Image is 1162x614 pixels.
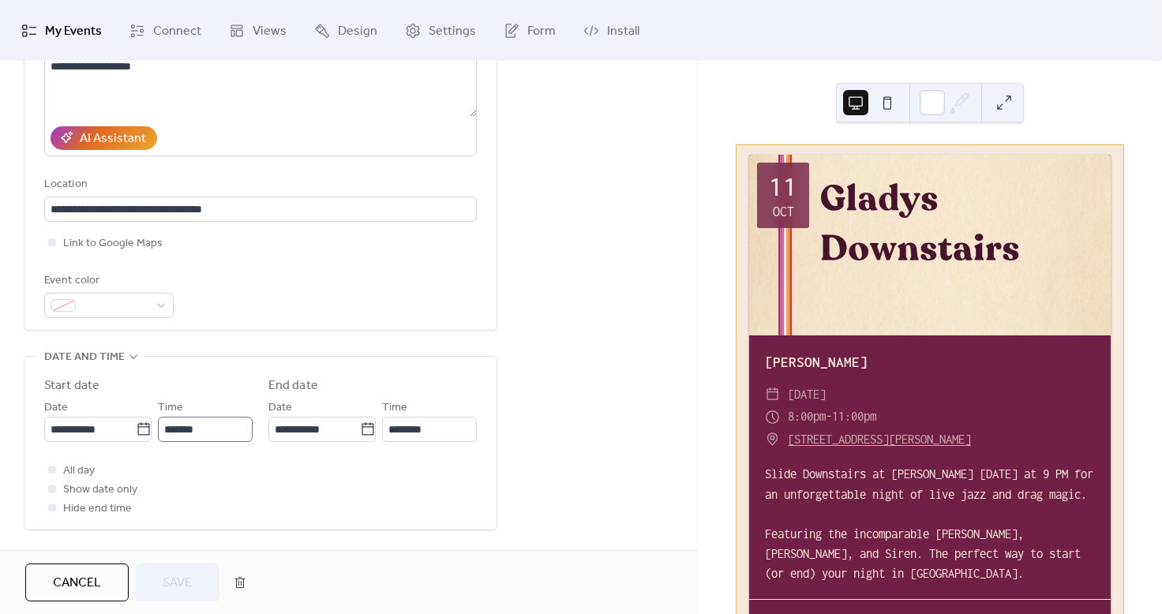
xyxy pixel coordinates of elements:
span: Views [253,19,287,43]
span: Date and time [44,348,125,367]
a: Views [217,6,298,54]
div: ​ [765,384,780,406]
button: AI Assistant [51,126,157,150]
a: [STREET_ADDRESS][PERSON_NAME] [788,429,971,451]
a: Design [302,6,389,54]
div: End date [268,376,318,395]
span: Recurring event [44,548,140,567]
span: All day [63,462,95,481]
span: My Events [45,19,102,43]
div: Event color [44,271,171,290]
span: 8:00pm [788,406,826,429]
div: Oct [773,204,794,219]
span: Form [527,19,556,43]
div: Slide Downstairs at [PERSON_NAME] [DATE] at 9 PM for an unforgettable night of live jazz and drag... [749,464,1111,583]
div: AI Assistant [80,129,146,148]
div: ​ [765,406,780,429]
span: Time [382,399,407,417]
span: Design [338,19,377,43]
a: My Events [9,6,114,54]
a: Settings [393,6,488,54]
a: Install [572,6,651,54]
div: Start date [44,376,99,395]
button: Cancel [25,563,129,601]
span: Settings [429,19,476,43]
div: 11 [769,172,797,200]
span: Connect [153,19,201,43]
span: Install [607,19,639,43]
span: Cancel [53,574,101,593]
span: [DATE] [788,384,826,406]
span: 11:00pm [832,406,876,429]
a: Connect [118,6,213,54]
span: Show date only [63,481,137,500]
span: Hide end time [63,500,132,519]
span: Date [268,399,292,417]
span: - [826,406,832,429]
a: Form [492,6,568,54]
span: Link to Google Maps [63,234,163,253]
div: [PERSON_NAME] [749,351,1111,374]
div: ​ [765,429,780,451]
span: Time [158,399,183,417]
div: Location [44,175,474,194]
span: Date [44,399,68,417]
